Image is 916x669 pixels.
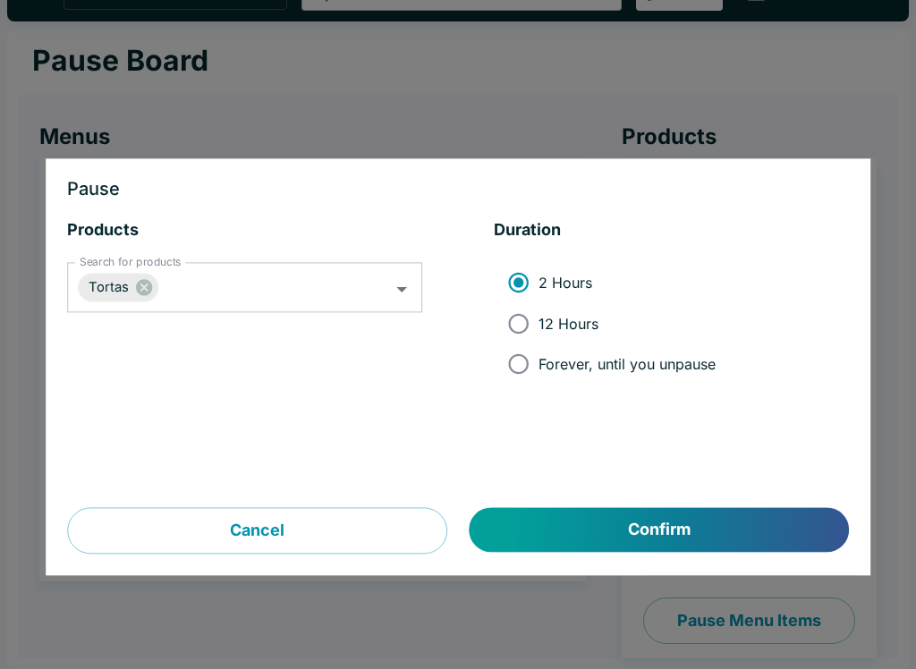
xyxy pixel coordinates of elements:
[539,274,592,292] span: 2 Hours
[539,315,598,333] span: 12 Hours
[78,274,158,302] div: Tortas
[494,220,849,241] h5: Duration
[67,220,422,241] h5: Products
[539,355,716,373] span: Forever, until you unpause
[78,277,140,298] span: Tortas
[470,508,849,553] button: Confirm
[388,275,416,303] button: Open
[67,181,849,199] h3: Pause
[67,508,447,555] button: Cancel
[80,255,181,270] label: Search for products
